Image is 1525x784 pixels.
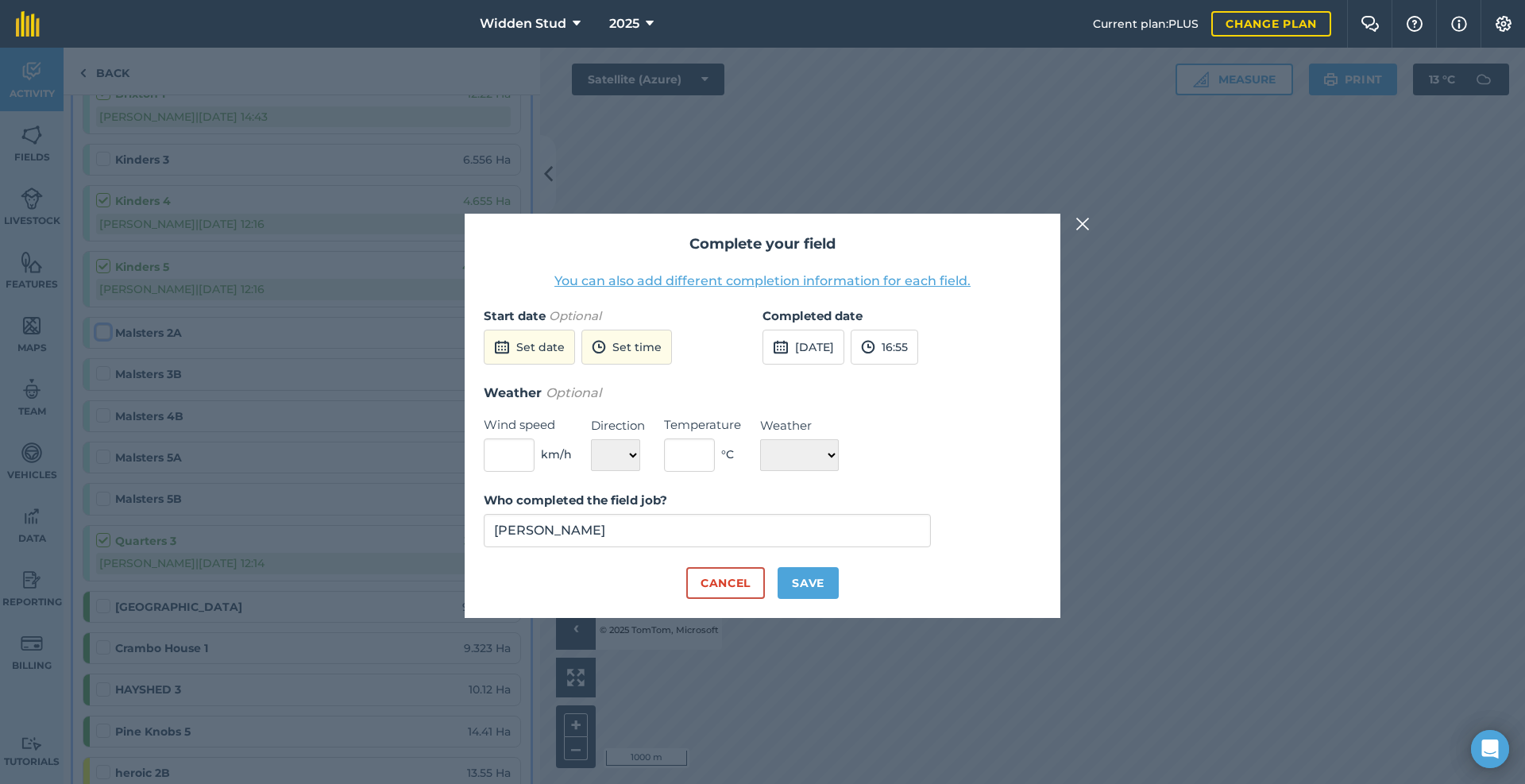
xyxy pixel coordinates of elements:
[546,385,601,400] em: Optional
[554,272,971,291] button: You can also add different completion information for each field.
[773,338,789,357] img: svg+xml;base64,PD94bWwgdmVyc2lvbj0iMS4wIiBlbmNvZGluZz0idXRmLTgiPz4KPCEtLSBHZW5lcmF0b3I6IEFkb2JlIE...
[609,14,639,33] span: 2025
[549,308,601,323] em: Optional
[851,330,918,365] button: 16:55
[494,338,510,357] img: svg+xml;base64,PD94bWwgdmVyc2lvbj0iMS4wIiBlbmNvZGluZz0idXRmLTgiPz4KPCEtLSBHZW5lcmF0b3I6IEFkb2JlIE...
[1451,14,1467,33] img: svg+xml;base64,PHN2ZyB4bWxucz0iaHR0cDovL3d3dy53My5vcmcvMjAwMC9zdmciIHdpZHRoPSIxNyIgaGVpZ2h0PSIxNy...
[1093,15,1199,33] span: Current plan : PLUS
[480,14,566,33] span: Widden Stud
[1211,11,1331,37] a: Change plan
[484,330,575,365] button: Set date
[1494,16,1513,32] img: A cog icon
[721,446,734,463] span: ° C
[591,416,645,435] label: Direction
[686,567,765,599] button: Cancel
[484,383,1041,404] h3: Weather
[1405,16,1424,32] img: A question mark icon
[484,233,1041,256] h2: Complete your field
[1361,16,1380,32] img: Two speech bubbles overlapping with the left bubble in the forefront
[484,308,546,323] strong: Start date
[592,338,606,357] img: svg+xml;base64,PD94bWwgdmVyc2lvbj0iMS4wIiBlbmNvZGluZz0idXRmLTgiPz4KPCEtLSBHZW5lcmF0b3I6IEFkb2JlIE...
[484,492,667,508] strong: Who completed the field job?
[1471,730,1509,768] div: Open Intercom Messenger
[762,308,863,323] strong: Completed date
[664,415,741,434] label: Temperature
[760,416,839,435] label: Weather
[1075,214,1090,234] img: svg+xml;base64,PHN2ZyB4bWxucz0iaHR0cDovL3d3dy53My5vcmcvMjAwMC9zdmciIHdpZHRoPSIyMiIgaGVpZ2h0PSIzMC...
[861,338,875,357] img: svg+xml;base64,PD94bWwgdmVyc2lvbj0iMS4wIiBlbmNvZGluZz0idXRmLTgiPz4KPCEtLSBHZW5lcmF0b3I6IEFkb2JlIE...
[778,567,839,599] button: Save
[541,446,572,463] span: km/h
[762,330,844,365] button: [DATE]
[484,415,572,434] label: Wind speed
[16,11,40,37] img: fieldmargin Logo
[581,330,672,365] button: Set time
